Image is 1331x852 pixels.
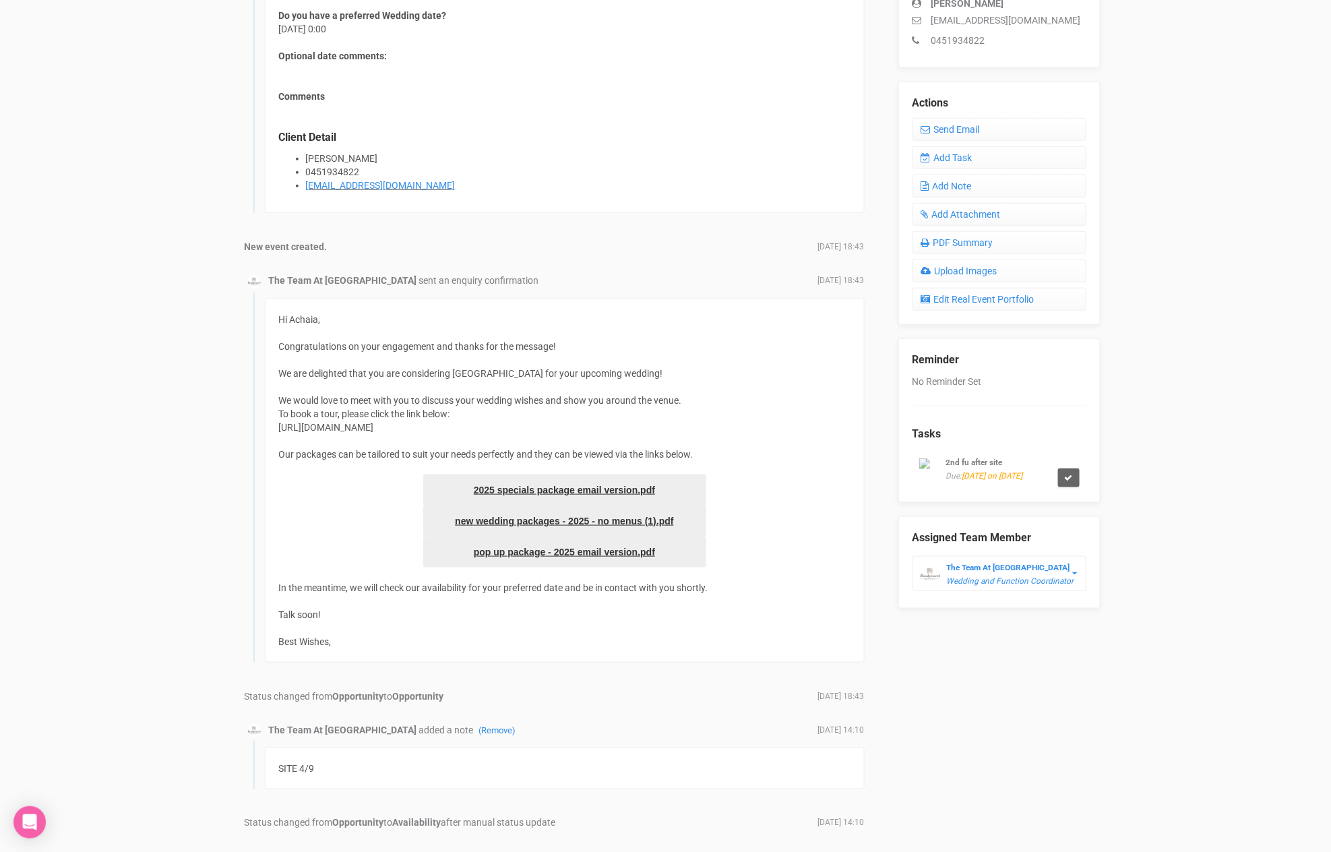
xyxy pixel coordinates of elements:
[912,530,1086,546] legend: Assigned Team Member
[423,475,706,506] a: 2025 specials package email version.pdf
[912,556,1086,591] button: The Team At [GEOGRAPHIC_DATA] Wedding and Function Coordinator
[245,241,328,252] strong: New event created.
[912,175,1086,197] a: Add Note
[279,91,326,102] strong: Comments
[419,725,516,735] span: added a note
[912,260,1086,282] a: Upload Images
[912,353,1086,368] legend: Reminder
[265,748,865,789] div: SITE 4/9
[912,146,1086,169] a: Add Task
[306,152,850,165] li: [PERSON_NAME]
[306,165,850,179] li: 0451934822
[912,231,1086,254] a: PDF Summary
[13,806,46,839] div: Open Intercom Messenger
[920,564,940,584] img: BGLogo.jpg
[946,458,1003,467] small: 2nd fu after site
[818,241,865,253] span: [DATE] 18:43
[946,471,1023,481] em: Due:
[912,34,1086,47] p: 0451934822
[279,10,447,21] strong: Do you have a preferred Wedding date?
[818,691,865,702] span: [DATE] 18:43
[306,180,456,191] a: [EMAIL_ADDRESS][DOMAIN_NAME]
[333,818,384,828] strong: Opportunity
[265,299,865,663] div: Hi Achaia, Congratulations on your engagement and thanks for the message! We are delighted that y...
[393,691,444,702] strong: Opportunity
[247,724,261,737] img: BGLogo.jpg
[947,576,1074,586] em: Wedding and Function Coordinator
[245,818,556,828] span: Status changed from to after manual status update
[245,691,444,702] span: Status changed from to
[479,725,516,735] a: (Remove)
[269,725,417,735] strong: The Team At [GEOGRAPHIC_DATA]
[919,458,939,469] img: watch.png
[912,427,1086,442] legend: Tasks
[333,691,384,702] strong: Opportunity
[912,96,1086,111] legend: Actions
[279,51,388,61] strong: Optional date comments:
[912,339,1086,489] div: No Reminder Set
[912,203,1086,226] a: Add Attachment
[419,275,539,286] span: sent an enquiry confirmation
[423,506,706,537] a: new wedding packages - 2025 - no menus (1).pdf
[912,13,1086,27] p: [EMAIL_ADDRESS][DOMAIN_NAME]
[818,818,865,829] span: [DATE] 14:10
[423,537,706,568] a: pop up package - 2025 email version.pdf
[912,118,1086,141] a: Send Email
[912,288,1086,311] a: Edit Real Event Portfolio
[247,275,261,288] img: BGLogo.jpg
[818,725,865,736] span: [DATE] 14:10
[393,818,441,828] strong: Availability
[279,130,850,146] legend: Client Detail
[269,275,417,286] strong: The Team At [GEOGRAPHIC_DATA]
[962,471,1023,481] span: [DATE] on [DATE]
[818,275,865,286] span: [DATE] 18:43
[947,563,1070,572] strong: The Team At [GEOGRAPHIC_DATA]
